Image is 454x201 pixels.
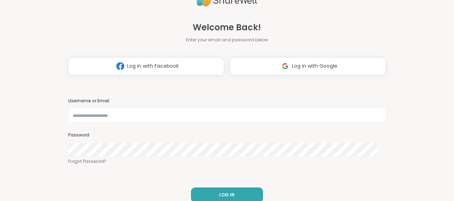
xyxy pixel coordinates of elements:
button: Log in with Google [230,57,386,75]
img: ShareWell Logomark [113,60,127,73]
span: Log in with Facebook [127,62,179,70]
h3: Username or Email [68,98,386,104]
span: Enter your email and password below [186,37,268,43]
img: ShareWell Logomark [278,60,292,73]
button: Log in with Facebook [68,57,224,75]
span: Log in with Google [292,62,337,70]
a: Forgot Password? [68,158,386,165]
span: LOG IN [219,192,234,198]
span: Welcome Back! [193,21,261,34]
h3: Password [68,132,386,138]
